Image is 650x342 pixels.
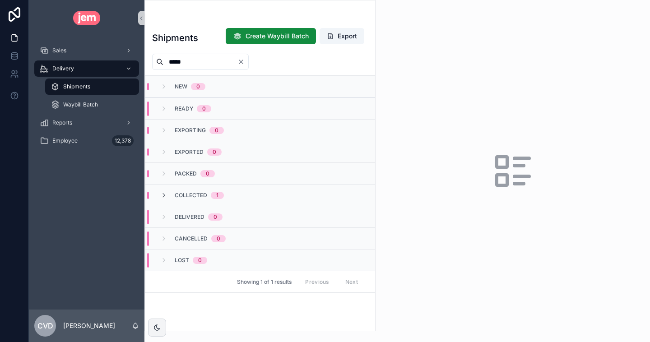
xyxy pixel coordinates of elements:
[37,320,53,331] span: Cvd
[216,192,218,199] div: 1
[237,58,248,65] button: Clear
[213,148,216,156] div: 0
[214,213,217,221] div: 0
[320,28,364,44] button: Export
[73,11,101,25] img: App logo
[217,235,220,242] div: 0
[29,36,144,161] div: scrollable content
[63,83,90,90] span: Shipments
[34,60,139,77] a: Delivery
[112,135,134,146] div: 12,378
[152,32,198,44] h1: Shipments
[52,65,74,72] span: Delivery
[215,127,218,134] div: 0
[202,105,206,112] div: 0
[206,170,209,177] div: 0
[175,148,204,156] span: Exported
[34,115,139,131] a: Reports
[45,79,139,95] a: Shipments
[63,101,98,108] span: Waybill Batch
[63,321,115,330] p: [PERSON_NAME]
[175,127,206,134] span: Exporting
[196,83,200,90] div: 0
[198,257,202,264] div: 0
[52,137,78,144] span: Employee
[246,32,309,41] span: Create Waybill Batch
[175,83,187,90] span: New
[52,47,66,54] span: Sales
[34,133,139,149] a: Employee12,378
[34,42,139,59] a: Sales
[237,278,292,286] span: Showing 1 of 1 results
[175,105,193,112] span: Ready
[175,192,207,199] span: Collected
[175,213,204,221] span: Delivered
[52,119,72,126] span: Reports
[175,257,189,264] span: Lost
[175,170,197,177] span: Packed
[45,97,139,113] a: Waybill Batch
[175,235,208,242] span: Cancelled
[226,28,316,44] button: Create Waybill Batch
